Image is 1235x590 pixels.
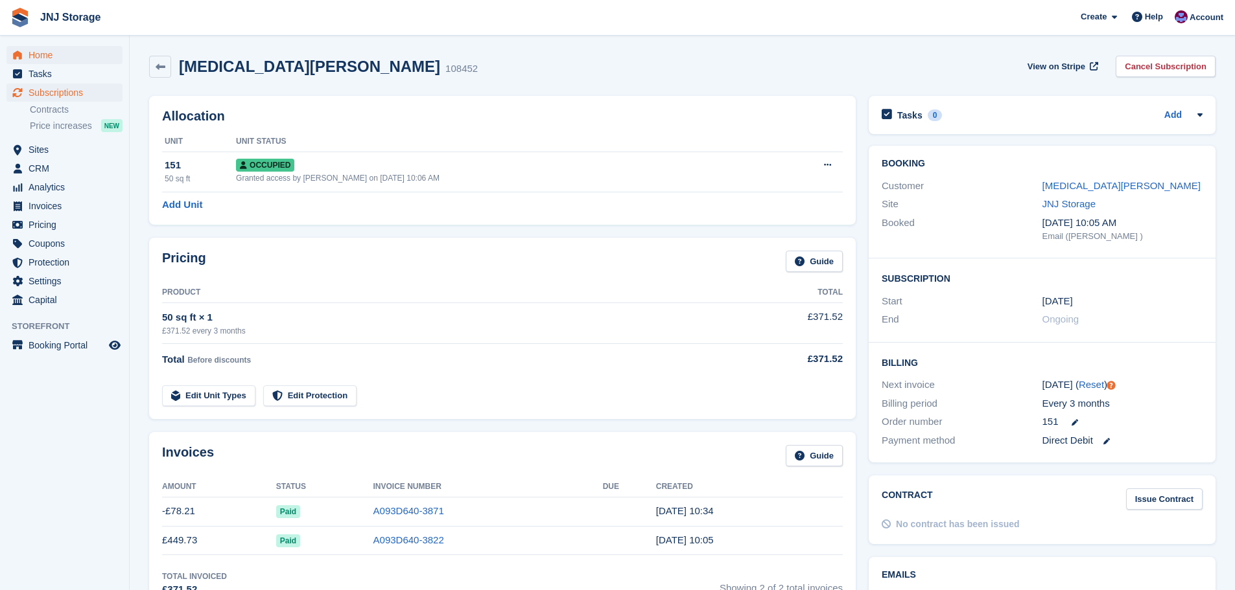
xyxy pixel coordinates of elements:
div: Tooltip anchor [1105,380,1117,391]
div: No contract has been issued [896,517,1020,531]
a: [MEDICAL_DATA][PERSON_NAME] [1042,180,1201,191]
span: Storefront [12,320,129,333]
div: 50 sq ft × 1 [162,310,738,325]
a: Add [1164,108,1182,123]
span: Sites [29,141,106,159]
div: Customer [882,179,1042,194]
a: A093D640-3871 [373,505,444,516]
span: Before discounts [187,356,251,365]
th: Status [276,477,373,497]
time: 2025-09-17 00:00:00 UTC [1042,294,1073,309]
div: 50 sq ft [165,173,236,185]
div: Direct Debit [1042,433,1203,448]
div: 0 [928,109,943,121]
div: 151 [165,158,236,173]
span: Help [1145,10,1163,23]
div: Order number [882,414,1042,429]
span: 151 [1042,414,1059,429]
a: Reset [1079,379,1104,390]
a: menu [6,272,123,290]
span: Protection [29,253,106,271]
span: Price increases [30,120,92,132]
a: Contracts [30,104,123,116]
h2: Subscription [882,271,1203,284]
div: £371.52 every 3 months [162,325,738,337]
a: menu [6,178,123,196]
span: Pricing [29,216,106,234]
td: -£78.21 [162,497,276,526]
a: menu [6,46,123,64]
span: Create [1081,10,1107,23]
span: Paid [276,534,300,547]
span: Account [1190,11,1223,24]
h2: Pricing [162,251,206,272]
a: menu [6,84,123,102]
a: A093D640-3822 [373,534,444,545]
a: menu [6,65,123,83]
div: Total Invoiced [162,571,227,582]
div: Start [882,294,1042,309]
th: Unit Status [236,131,771,152]
h2: Booking [882,159,1203,169]
div: [DATE] 10:05 AM [1042,216,1203,231]
span: Paid [276,505,300,518]
span: Invoices [29,197,106,215]
th: Product [162,282,738,303]
a: menu [6,197,123,215]
a: menu [6,336,123,354]
a: menu [6,159,123,177]
h2: Contract [882,488,933,510]
span: Booking Portal [29,336,106,354]
h2: Billing [882,356,1203,369]
img: stora-icon-8386f47178a22dfd0bd8f6a31ec36ba5ce8667c1dd55bd0f319d3a0aa187defe.svg [10,8,30,27]
span: Subscriptions [29,84,106,102]
span: Capital [29,291,106,309]
a: Guide [786,445,843,466]
div: Next invoice [882,378,1042,392]
a: Cancel Subscription [1116,56,1216,77]
div: Billing period [882,396,1042,411]
h2: Tasks [897,109,923,121]
th: Due [603,477,656,497]
div: Every 3 months [1042,396,1203,411]
a: Edit Unit Types [162,385,255,407]
th: Created [656,477,843,497]
a: Issue Contract [1126,488,1203,510]
a: menu [6,141,123,159]
td: £449.73 [162,526,276,555]
a: Edit Protection [263,385,357,407]
th: Invoice Number [373,477,603,497]
a: Guide [786,251,843,272]
span: Coupons [29,234,106,253]
div: Granted access by [PERSON_NAME] on [DATE] 10:06 AM [236,172,771,184]
a: Price increases NEW [30,119,123,133]
td: £371.52 [738,302,843,343]
img: Jonathan Scrase [1175,10,1188,23]
div: Booked [882,216,1042,243]
h2: Allocation [162,109,843,124]
span: Home [29,46,106,64]
span: Occupied [236,159,294,172]
a: JNJ Storage [35,6,106,28]
div: Email ([PERSON_NAME] ) [1042,230,1203,243]
span: Tasks [29,65,106,83]
h2: Emails [882,570,1203,580]
div: NEW [101,119,123,132]
div: [DATE] ( ) [1042,378,1203,392]
span: CRM [29,159,106,177]
a: Add Unit [162,198,202,212]
a: Preview store [107,337,123,353]
h2: [MEDICAL_DATA][PERSON_NAME] [179,58,440,75]
span: Ongoing [1042,313,1079,324]
span: Analytics [29,178,106,196]
span: Settings [29,272,106,290]
time: 2025-09-23 09:34:19 UTC [656,505,714,516]
th: Amount [162,477,276,497]
a: View on Stripe [1022,56,1101,77]
div: £371.52 [738,352,843,367]
a: menu [6,216,123,234]
th: Unit [162,131,236,152]
span: Total [162,354,185,365]
a: menu [6,253,123,271]
div: End [882,312,1042,327]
